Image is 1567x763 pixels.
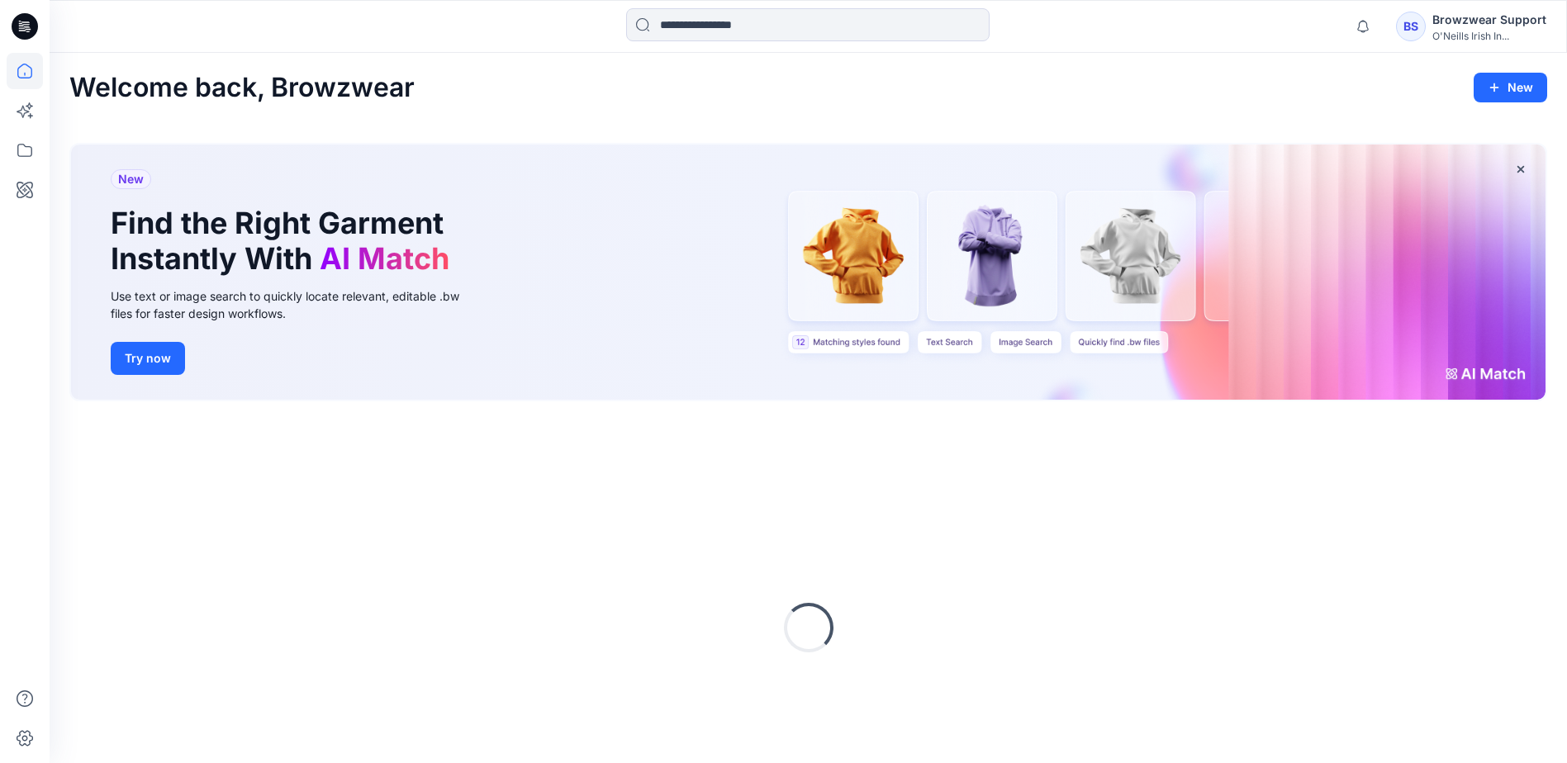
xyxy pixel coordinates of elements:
[1396,12,1426,41] div: BS
[111,342,185,375] button: Try now
[1432,30,1546,42] div: O'Neills Irish In...
[111,206,458,277] h1: Find the Right Garment Instantly With
[1432,10,1546,30] div: Browzwear Support
[69,73,415,103] h2: Welcome back, Browzwear
[1474,73,1547,102] button: New
[320,240,449,277] span: AI Match
[111,287,482,322] div: Use text or image search to quickly locate relevant, editable .bw files for faster design workflows.
[118,169,144,189] span: New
